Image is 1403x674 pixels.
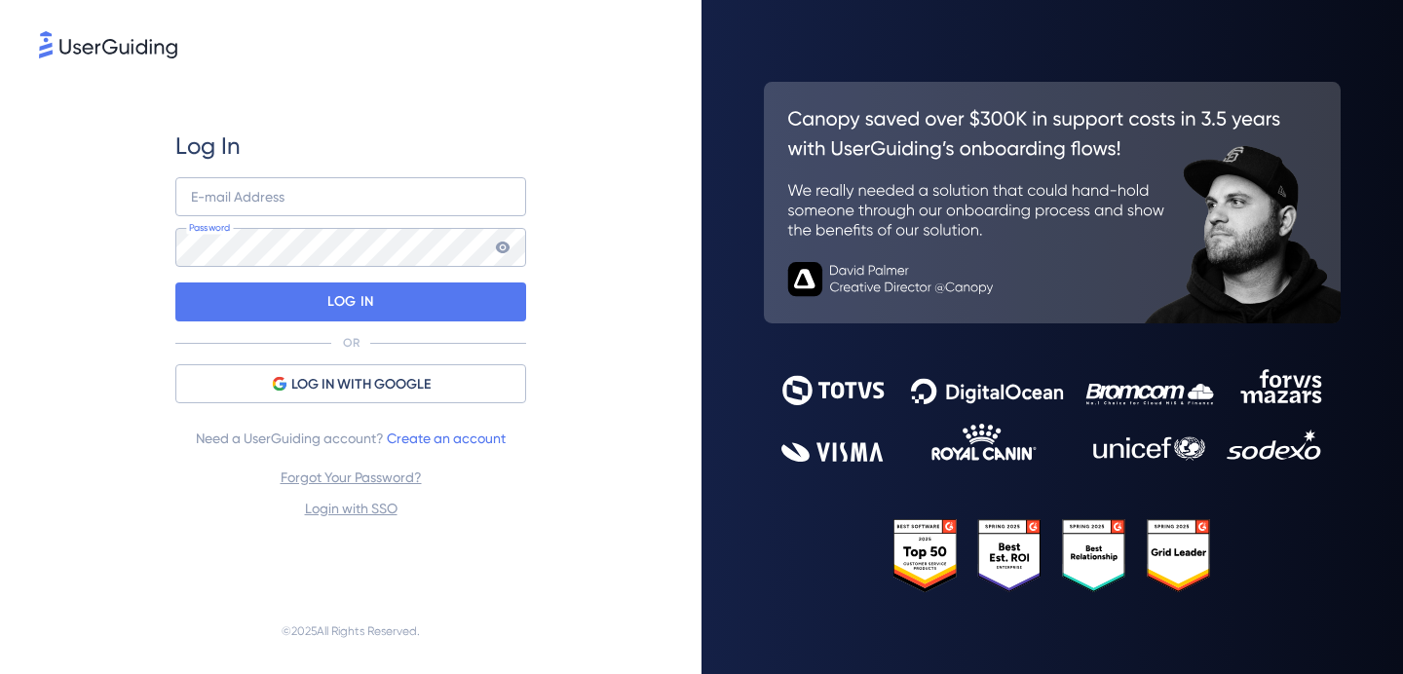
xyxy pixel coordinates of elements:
[175,131,241,162] span: Log In
[764,82,1341,323] img: 26c0aa7c25a843aed4baddd2b5e0fa68.svg
[282,619,420,643] span: © 2025 All Rights Reserved.
[781,369,1323,462] img: 9302ce2ac39453076f5bc0f2f2ca889b.svg
[196,427,506,450] span: Need a UserGuiding account?
[291,373,431,396] span: LOG IN WITH GOOGLE
[39,31,177,58] img: 8faab4ba6bc7696a72372aa768b0286c.svg
[387,431,506,446] a: Create an account
[327,286,373,318] p: LOG IN
[893,519,1211,591] img: 25303e33045975176eb484905ab012ff.svg
[305,501,398,516] a: Login with SSO
[281,469,422,485] a: Forgot Your Password?
[175,177,526,216] input: example@company.com
[343,335,360,351] p: OR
